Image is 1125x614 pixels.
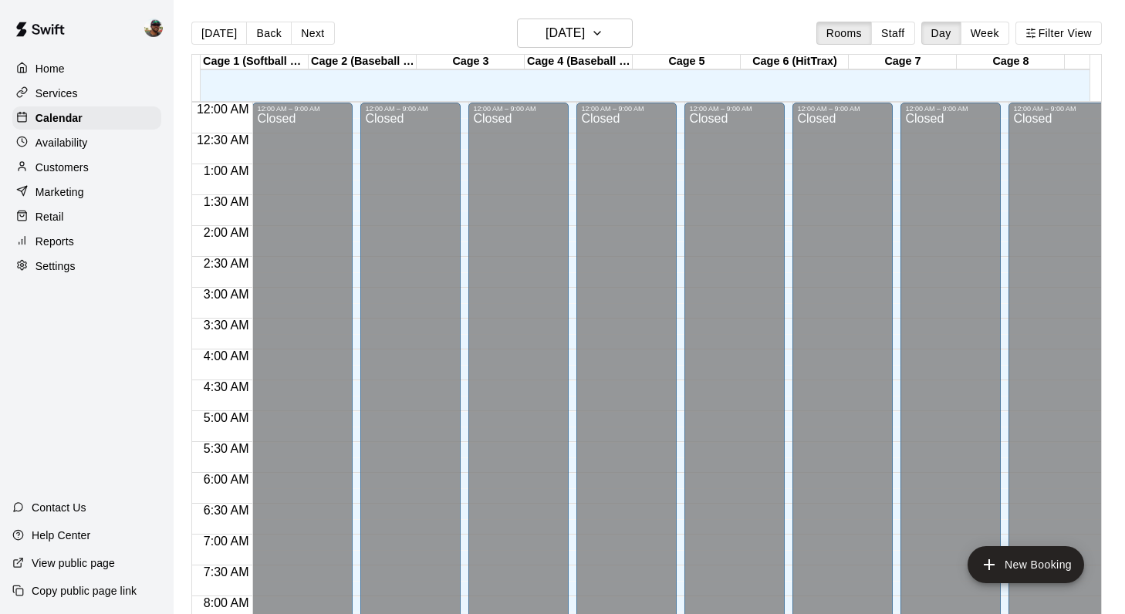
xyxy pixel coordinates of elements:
span: 12:30 AM [193,133,253,147]
a: Services [12,82,161,105]
p: Calendar [35,110,83,126]
span: 1:30 AM [200,195,253,208]
div: 12:00 AM – 9:00 AM [257,105,348,113]
div: Ben Boykin [141,12,174,43]
span: 3:00 AM [200,288,253,301]
p: Marketing [35,184,84,200]
span: 4:30 AM [200,380,253,393]
p: Settings [35,258,76,274]
div: Cage 5 [633,55,741,69]
a: Marketing [12,180,161,204]
span: 2:00 AM [200,226,253,239]
div: 12:00 AM – 9:00 AM [581,105,672,113]
p: Customers [35,160,89,175]
p: Reports [35,234,74,249]
span: 12:00 AM [193,103,253,116]
a: Settings [12,255,161,278]
span: 2:30 AM [200,257,253,270]
span: 3:30 AM [200,319,253,332]
span: 5:00 AM [200,411,253,424]
p: Services [35,86,78,101]
button: Next [291,22,334,45]
p: Home [35,61,65,76]
h6: [DATE] [546,22,585,44]
div: 12:00 AM – 9:00 AM [689,105,780,113]
span: 6:30 AM [200,504,253,517]
a: Reports [12,230,161,253]
span: 4:00 AM [200,349,253,363]
p: View public page [32,555,115,571]
button: add [968,546,1084,583]
button: Filter View [1015,22,1102,45]
div: Cage 4 (Baseball Pitching Machine) [525,55,633,69]
span: 5:30 AM [200,442,253,455]
div: Cage 6 (HitTrax) [741,55,849,69]
p: Help Center [32,528,90,543]
div: 12:00 AM – 9:00 AM [473,105,564,113]
a: Retail [12,205,161,228]
div: Cage 1 (Softball Pitching Machine) [201,55,309,69]
a: Availability [12,131,161,154]
a: Customers [12,156,161,179]
div: Cage 8 [957,55,1065,69]
button: Back [246,22,292,45]
div: 12:00 AM – 9:00 AM [905,105,996,113]
button: [DATE] [517,19,633,48]
p: Retail [35,209,64,224]
button: [DATE] [191,22,247,45]
div: Cage 3 [417,55,525,69]
p: Availability [35,135,88,150]
span: 8:00 AM [200,596,253,609]
a: Calendar [12,106,161,130]
span: 7:30 AM [200,565,253,579]
span: 7:00 AM [200,535,253,548]
span: 1:00 AM [200,164,253,177]
div: 12:00 AM – 9:00 AM [797,105,888,113]
span: 6:00 AM [200,473,253,486]
button: Rooms [816,22,872,45]
div: 12:00 AM – 9:00 AM [1013,105,1104,113]
button: Day [921,22,961,45]
button: Staff [871,22,915,45]
div: Cage 2 (Baseball Pitching Machine) [309,55,417,69]
a: Home [12,57,161,80]
img: Ben Boykin [144,19,163,37]
div: Cage 7 [849,55,957,69]
p: Copy public page link [32,583,137,599]
button: Week [961,22,1009,45]
p: Contact Us [32,500,86,515]
div: 12:00 AM – 9:00 AM [365,105,456,113]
